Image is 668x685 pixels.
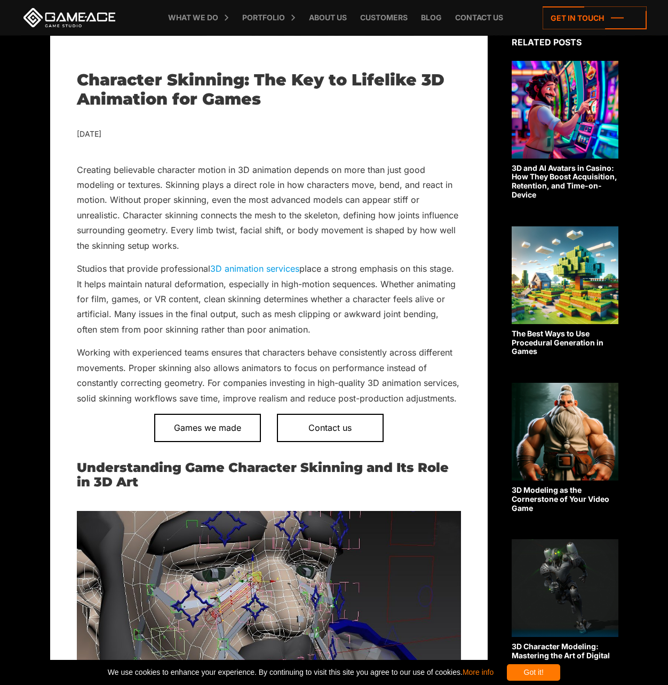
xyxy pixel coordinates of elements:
h2: Understanding Game Character Skinning and Its Role in 3D Art [77,461,461,489]
img: Related [512,539,618,637]
a: Contact us [277,414,384,442]
div: [DATE] [77,128,461,141]
a: 3D animation services [210,263,299,274]
a: 3D and AI Avatars in Casino: How They Boost Acquisition, Retention, and Time-on-Device [512,61,618,200]
p: Studios that provide professional place a strong emphasis on this stage. It helps maintain natura... [77,261,461,337]
img: Related [512,226,618,324]
img: Related [512,383,618,481]
a: 3D Modeling as the Cornerstone of Your Video Game [512,383,618,513]
span: We use cookies to enhance your experience. By continuing to visit this site you agree to our use ... [108,664,494,681]
p: Creating believable character motion in 3D animation depends on more than just good modeling or t... [77,162,461,254]
a: More info [463,668,494,676]
a: 3D Character Modeling: Mastering the Art of Digital Design for Lifelike Creations [512,539,618,669]
img: Related [512,61,618,159]
h1: Character Skinning: The Key to Lifelike 3D Animation for Games [77,70,461,109]
a: Get in touch [543,6,647,29]
a: Games we made [154,414,261,442]
div: Related posts [512,36,618,49]
div: Got it! [507,664,560,681]
p: Working with experienced teams ensures that characters behave consistently across different movem... [77,345,461,406]
a: The Best Ways to Use Procedural Generation in Games [512,226,618,356]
